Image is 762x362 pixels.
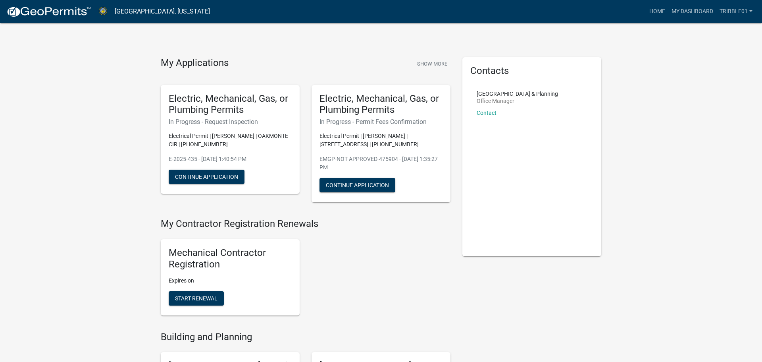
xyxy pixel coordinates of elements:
h5: Electric, Mechanical, Gas, or Plumbing Permits [319,93,443,116]
h4: My Contractor Registration Renewals [161,218,450,230]
a: [GEOGRAPHIC_DATA], [US_STATE] [115,5,210,18]
a: Contact [477,110,496,116]
h4: Building and Planning [161,331,450,343]
wm-registration-list-section: My Contractor Registration Renewals [161,218,450,321]
h5: Electric, Mechanical, Gas, or Plumbing Permits [169,93,292,116]
h6: In Progress - Request Inspection [169,118,292,126]
a: Tribble01 [716,4,756,19]
a: Home [646,4,668,19]
a: My Dashboard [668,4,716,19]
button: Start Renewal [169,291,224,306]
button: Continue Application [169,170,244,184]
p: EMGP-NOT APPROVED-475904 - [DATE] 1:35:27 PM [319,155,443,172]
p: Electrical Permit | [PERSON_NAME] | OAKMONTE CIR | [PHONE_NUMBER] [169,132,292,149]
p: Office Manager [477,98,558,104]
button: Continue Application [319,178,395,192]
p: [GEOGRAPHIC_DATA] & Planning [477,91,558,97]
h5: Mechanical Contractor Registration [169,247,292,270]
img: Abbeville County, South Carolina [98,6,108,17]
h6: In Progress - Permit Fees Confirmation [319,118,443,126]
p: Expires on [169,277,292,285]
button: Show More [414,57,450,70]
h5: Contacts [470,65,593,77]
span: Start Renewal [175,295,217,301]
h4: My Applications [161,57,229,69]
p: E-2025-435 - [DATE] 1:40:54 PM [169,155,292,163]
p: Electrical Permit | [PERSON_NAME] | [STREET_ADDRESS] | [PHONE_NUMBER] [319,132,443,149]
